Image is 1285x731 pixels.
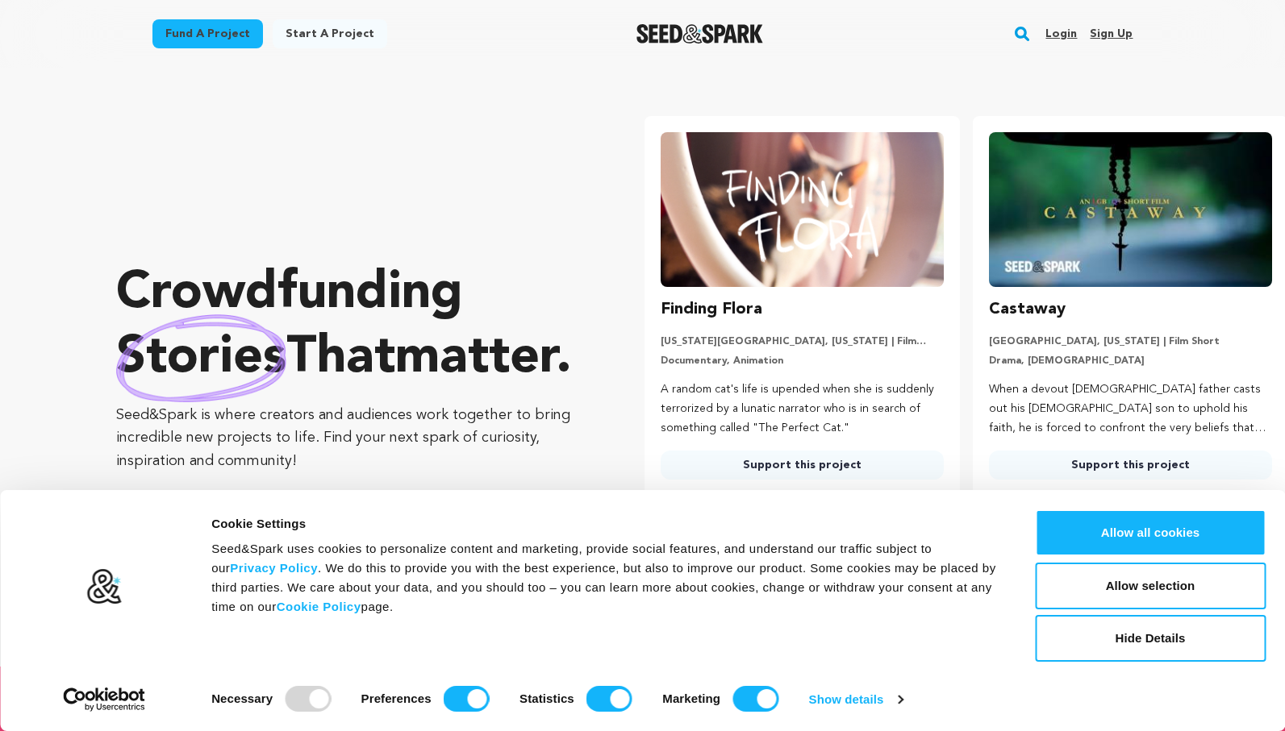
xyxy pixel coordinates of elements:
[661,335,944,348] p: [US_STATE][GEOGRAPHIC_DATA], [US_STATE] | Film Short
[1045,21,1077,47] a: Login
[989,355,1272,368] p: Drama, [DEMOGRAPHIC_DATA]
[116,404,580,473] p: Seed&Spark is where creators and audiences work together to bring incredible new projects to life...
[636,24,763,44] img: Seed&Spark Logo Dark Mode
[636,24,763,44] a: Seed&Spark Homepage
[230,561,318,575] a: Privacy Policy
[116,262,580,391] p: Crowdfunding that .
[152,19,263,48] a: Fund a project
[519,692,574,705] strong: Statistics
[662,692,720,705] strong: Marketing
[116,314,286,402] img: hand sketched image
[273,19,387,48] a: Start a project
[1035,615,1266,662] button: Hide Details
[661,380,944,438] p: A random cat's life is upended when she is suddenly terrorized by a lunatic narrator who is in se...
[211,679,211,680] legend: Consent Selection
[211,692,273,705] strong: Necessary
[661,355,944,368] p: Documentary, Animation
[989,335,1272,348] p: [GEOGRAPHIC_DATA], [US_STATE] | Film Short
[989,451,1272,480] a: Support this project
[211,514,999,534] div: Cookie Settings
[361,692,432,705] strong: Preferences
[661,451,944,480] a: Support this project
[661,132,944,287] img: Finding Flora image
[989,380,1272,438] p: When a devout [DEMOGRAPHIC_DATA] father casts out his [DEMOGRAPHIC_DATA] son to uphold his faith,...
[809,687,903,712] a: Show details
[34,687,175,712] a: Usercentrics Cookiebot - opens in a new window
[211,539,999,617] div: Seed&Spark uses cookies to personalize content and marketing, provide social features, and unders...
[1090,21,1133,47] a: Sign up
[989,132,1272,287] img: Castaway image
[1035,563,1266,609] button: Allow selection
[86,568,123,605] img: logo
[395,333,556,384] span: matter
[277,600,361,613] a: Cookie Policy
[661,297,762,322] h3: Finding Flora
[1035,509,1266,556] button: Allow all cookies
[989,297,1066,322] h3: Castaway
